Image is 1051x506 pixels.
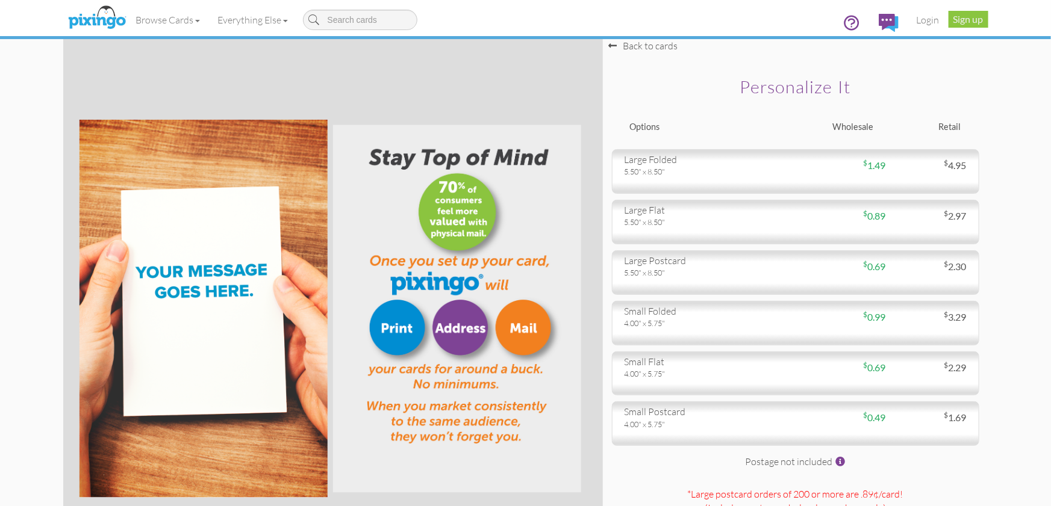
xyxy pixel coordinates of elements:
a: Browse Cards [127,5,209,35]
img: pixingo logo [65,3,129,33]
sup: $ [863,158,867,167]
h2: Personalize it [633,78,958,97]
div: 5.50" x 8.50" [625,217,787,227]
div: 4.00" x 5.75" [625,318,787,329]
img: 20191023-193436-f02971f92ddc-1500.png [79,120,328,498]
div: 5.50" x 8.50" [625,166,787,177]
span: 0.69 [863,261,885,272]
sup: $ [863,310,867,319]
div: Wholesale [796,121,883,134]
span: 0.69 [863,362,885,373]
sup: $ [944,410,949,419]
span: 0.89 [863,210,885,221]
sup: $ [944,158,949,167]
sup: $ [863,209,867,218]
span: 0.49 [863,412,885,423]
div: small folded [625,304,787,318]
div: large folded [625,153,787,167]
div: 4.95 [885,159,976,173]
div: small postcard [625,405,787,419]
sup: $ [944,360,949,369]
div: 5.50" x 8.50" [625,267,787,278]
div: large postcard [625,254,787,268]
sup: $ [944,259,949,268]
span: 1.49 [863,159,885,171]
sup: $ [863,259,867,268]
sup: $ [863,410,867,419]
div: large flat [625,203,787,217]
sup: $ [944,310,949,319]
div: small flat [625,355,787,369]
a: Login [908,5,949,35]
sup: $ [944,209,949,218]
span: 0.99 [863,311,885,322]
img: 20191023-193443-a05dd723647b-original.jpg [332,125,581,493]
a: Everything Else [209,5,297,35]
div: 2.30 [885,260,976,274]
div: 2.97 [885,209,976,223]
div: Retail [883,121,970,134]
div: 3.29 [885,310,976,324]
div: 4.00" x 5.75" [625,368,787,379]
div: Options [621,121,796,134]
div: 4.00" x 5.75" [625,419,787,430]
a: Sign up [949,11,988,28]
input: Search cards [303,10,417,30]
div: 1.69 [885,411,976,425]
sup: $ [863,360,867,369]
img: comments.svg [879,14,899,32]
div: 2.29 [885,361,976,375]
div: Postage not included [612,455,979,481]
